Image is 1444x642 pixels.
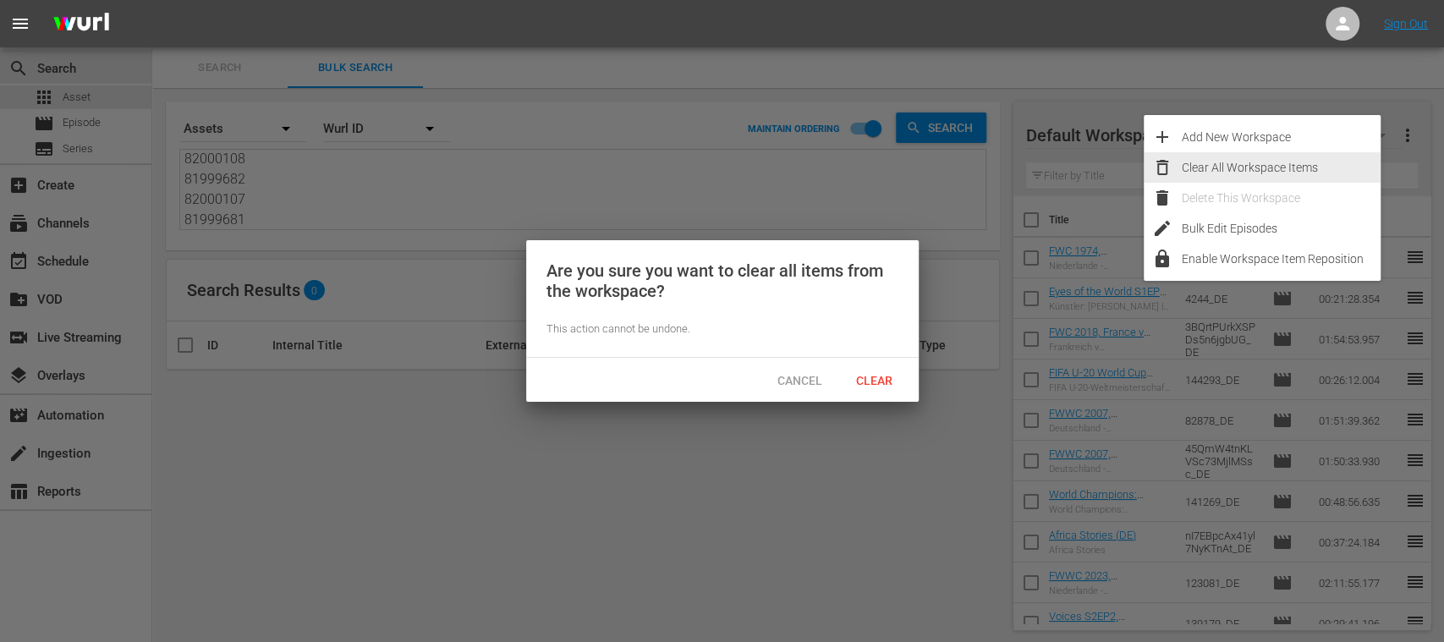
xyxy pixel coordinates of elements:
div: Add New Workspace [1182,122,1381,152]
div: Are you sure you want to clear all items from the workspace? [546,261,898,301]
a: Sign Out [1384,17,1428,30]
span: lock [1152,249,1172,269]
div: Delete This Workspace [1182,183,1381,213]
span: add [1152,127,1172,147]
div: Bulk Edit Episodes [1182,213,1381,244]
span: edit [1152,218,1172,239]
button: Clear [837,365,912,395]
div: This action cannot be undone. [546,321,898,337]
img: ans4CAIJ8jUAAAAAAAAAAAAAAAAAAAAAAAAgQb4GAAAAAAAAAAAAAAAAAAAAAAAAJMjXAAAAAAAAAAAAAAAAAAAAAAAAgAT5G... [41,4,122,44]
span: Cancel [764,374,836,387]
span: menu [10,14,30,34]
div: Clear All Workspace Items [1182,152,1381,183]
span: Clear [843,374,906,387]
button: Cancel [763,365,837,395]
span: delete [1152,188,1172,208]
div: Enable Workspace Item Reposition [1182,244,1381,274]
